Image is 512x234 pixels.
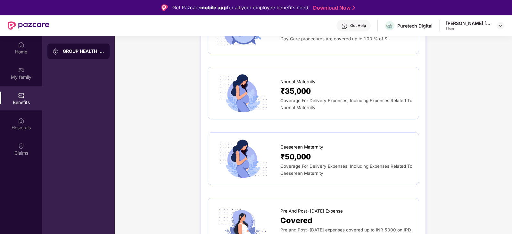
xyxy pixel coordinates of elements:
img: svg+xml;base64,PHN2ZyB3aWR0aD0iMjAiIGhlaWdodD0iMjAiIHZpZXdCb3g9IjAgMCAyMCAyMCIgZmlsbD0ibm9uZSIgeG... [18,67,24,73]
a: Download Now [313,4,353,11]
img: svg+xml;base64,PHN2ZyBpZD0iSG9tZSIgeG1sbnM9Imh0dHA6Ly93d3cudzMub3JnLzIwMDAvc3ZnIiB3aWR0aD0iMjAiIG... [18,42,24,48]
div: User [446,26,491,31]
div: GROUP HEALTH INSURANCE [63,48,104,54]
img: Stroke [352,4,355,11]
span: Coverage For Delivery Expenses, Including Expenses Related To Normal Maternity [280,98,412,110]
div: Get Pazcare for all your employee benefits need [172,4,308,12]
span: Caeserean Maternity [280,144,323,150]
strong: mobile app [200,4,227,11]
span: ₹50,000 [280,151,311,163]
span: Coverage For Delivery Expenses, Including Expenses Related To Caeserean Maternity [280,164,412,176]
img: svg+xml;base64,PHN2ZyB3aWR0aD0iMjAiIGhlaWdodD0iMjAiIHZpZXdCb3g9IjAgMCAyMCAyMCIgZmlsbD0ibm9uZSIgeG... [53,48,59,55]
img: New Pazcare Logo [8,21,49,30]
img: Puretech%20Logo%20Dark%20-Vertical.png [385,21,394,30]
div: [PERSON_NAME] [PERSON_NAME] [446,20,491,26]
img: svg+xml;base64,PHN2ZyBpZD0iQmVuZWZpdHMiIHhtbG5zPSJodHRwOi8vd3d3LnczLm9yZy8yMDAwL3N2ZyIgd2lkdGg9Ij... [18,92,24,99]
span: Pre And Post-[DATE] Expense [280,208,343,214]
img: svg+xml;base64,PHN2ZyBpZD0iSGVscC0zMngzMiIgeG1sbnM9Imh0dHA6Ly93d3cudzMub3JnLzIwMDAvc3ZnIiB3aWR0aD... [341,23,348,29]
span: Covered [280,214,312,226]
span: Day Care procedures are covered up to 100 % of SI [280,36,389,41]
div: Puretech Digital [397,23,433,29]
span: ₹35,000 [280,85,311,97]
img: Logo [161,4,168,11]
img: svg+xml;base64,PHN2ZyBpZD0iSG9zcGl0YWxzIiB4bWxucz0iaHR0cDovL3d3dy53My5vcmcvMjAwMC9zdmciIHdpZHRoPS... [18,117,24,124]
img: icon [214,139,271,178]
div: Get Help [350,23,366,28]
img: icon [214,74,271,113]
span: Normal Maternity [280,78,316,85]
img: svg+xml;base64,PHN2ZyBpZD0iRHJvcGRvd24tMzJ4MzIiIHhtbG5zPSJodHRwOi8vd3d3LnczLm9yZy8yMDAwL3N2ZyIgd2... [498,23,503,28]
img: svg+xml;base64,PHN2ZyBpZD0iQ2xhaW0iIHhtbG5zPSJodHRwOi8vd3d3LnczLm9yZy8yMDAwL3N2ZyIgd2lkdGg9IjIwIi... [18,143,24,149]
